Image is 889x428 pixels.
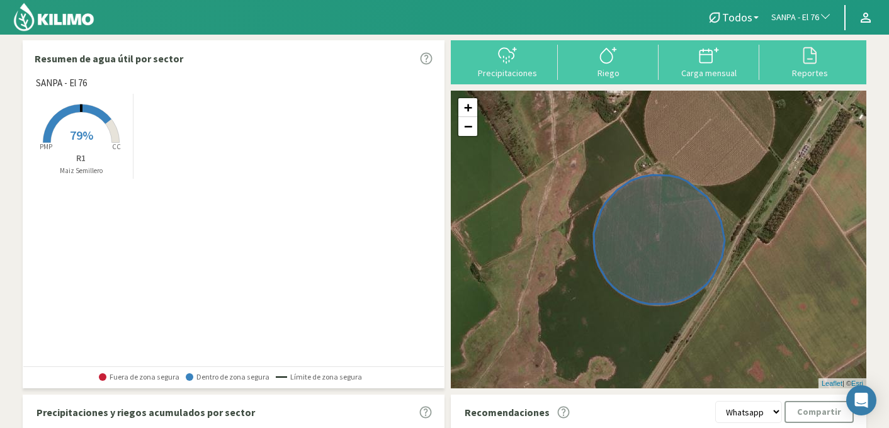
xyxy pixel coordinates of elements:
[99,373,179,381] span: Fuera de zona segura
[112,142,121,151] tspan: CC
[558,45,659,78] button: Riego
[662,69,756,77] div: Carga mensual
[186,373,269,381] span: Dentro de zona segura
[458,117,477,136] a: Zoom out
[465,405,550,420] p: Recomendaciones
[458,98,477,117] a: Zoom in
[763,69,856,77] div: Reportes
[818,378,866,389] div: | ©
[40,142,52,151] tspan: PMP
[771,11,819,24] span: SANPA - El 76
[722,11,752,24] span: Todos
[30,166,133,176] p: Maiz Semillero
[851,380,863,387] a: Esri
[37,405,255,420] p: Precipitaciones y riegos acumulados por sector
[822,380,842,387] a: Leaflet
[457,45,558,78] button: Precipitaciones
[70,127,93,143] span: 79%
[35,51,183,66] p: Resumen de agua útil por sector
[30,152,133,165] p: R1
[461,69,554,77] div: Precipitaciones
[846,385,876,415] div: Open Intercom Messenger
[659,45,759,78] button: Carga mensual
[13,2,95,32] img: Kilimo
[276,373,362,381] span: Límite de zona segura
[765,4,838,31] button: SANPA - El 76
[562,69,655,77] div: Riego
[759,45,860,78] button: Reportes
[36,76,87,91] span: SANPA - El 76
